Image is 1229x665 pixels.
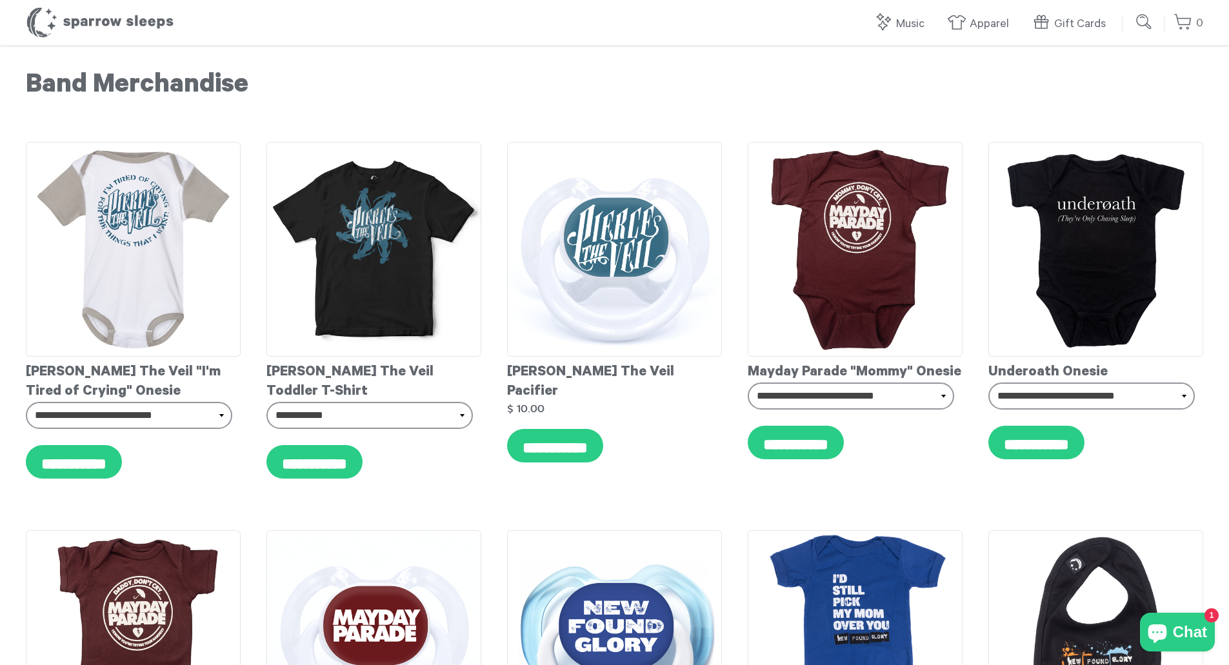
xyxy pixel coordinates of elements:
[1136,613,1219,655] inbox-online-store-chat: Shopify online store chat
[26,6,174,39] h1: Sparrow Sleeps
[1132,9,1157,35] input: Submit
[988,142,1203,357] img: Underoath-Onesie_grande.jpg
[507,403,545,414] strong: $ 10.00
[266,357,481,402] div: [PERSON_NAME] The Veil Toddler T-Shirt
[507,142,722,357] img: PierceTheVeilPacifier_grande.jpg
[748,357,963,382] div: Mayday Parade "Mommy" Onesie
[947,10,1015,38] a: Apparel
[26,142,241,357] img: PierceTheVeild-Onesie-I_mtiredofCrying_grande.jpg
[988,357,1203,382] div: Underoath Onesie
[748,142,963,357] img: Mayday_Parade_-_Mommy_Onesie_grande.png
[26,71,1203,103] h1: Band Merchandise
[266,142,481,357] img: PierceTheVeilToddlerT-shirt_grande.jpg
[1032,10,1112,38] a: Gift Cards
[26,357,241,402] div: [PERSON_NAME] The Veil "I'm Tired of Crying" Onesie
[874,10,931,38] a: Music
[507,357,722,402] div: [PERSON_NAME] The Veil Pacifier
[1174,10,1203,37] a: 0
